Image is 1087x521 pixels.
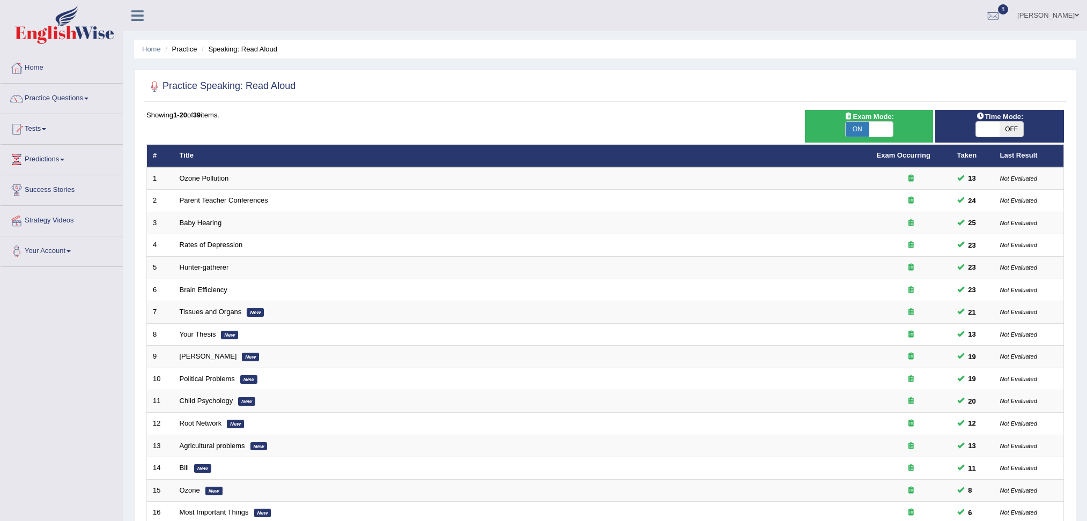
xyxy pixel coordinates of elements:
[877,151,930,159] a: Exam Occurring
[1000,398,1037,404] small: Not Evaluated
[964,217,980,228] span: You can still take this question
[147,145,174,167] th: #
[893,122,916,137] span: OFF
[994,145,1064,167] th: Last Result
[877,419,945,429] div: Exam occurring question
[877,174,945,184] div: Exam occurring question
[194,464,211,473] em: New
[146,110,1064,120] div: Showing of items.
[147,257,174,279] td: 5
[1000,220,1037,226] small: Not Evaluated
[180,419,222,427] a: Root Network
[877,330,945,340] div: Exam occurring question
[1,145,123,172] a: Predictions
[1000,197,1037,204] small: Not Evaluated
[1000,376,1037,382] small: Not Evaluated
[840,111,898,122] span: Exam Mode:
[147,457,174,480] td: 14
[877,463,945,473] div: Exam occurring question
[180,263,229,271] a: Hunter-gatherer
[1000,420,1037,427] small: Not Evaluated
[147,390,174,413] td: 11
[180,219,222,227] a: Baby Hearing
[972,111,1027,122] span: Time Mode:
[877,263,945,273] div: Exam occurring question
[964,195,980,206] span: You can still take this question
[964,418,980,429] span: You can still take this question
[162,44,197,54] li: Practice
[877,196,945,206] div: Exam occurring question
[877,307,945,317] div: Exam occurring question
[147,279,174,301] td: 6
[147,479,174,502] td: 15
[199,44,277,54] li: Speaking: Read Aloud
[964,351,980,362] span: You can still take this question
[1,175,123,202] a: Success Stories
[180,330,216,338] a: Your Thesis
[1,84,123,110] a: Practice Questions
[964,262,980,273] span: You can still take this question
[877,486,945,496] div: Exam occurring question
[964,240,980,251] span: You can still take this question
[964,463,980,474] span: You can still take this question
[147,190,174,212] td: 2
[147,212,174,234] td: 3
[180,352,237,360] a: [PERSON_NAME]
[180,464,189,472] a: Bill
[180,508,249,516] a: Most Important Things
[142,45,161,53] a: Home
[147,234,174,257] td: 4
[964,373,980,384] span: You can still take this question
[1000,122,1023,137] span: OFF
[147,167,174,190] td: 1
[147,346,174,368] td: 9
[1,236,123,263] a: Your Account
[180,241,243,249] a: Rates of Depression
[1000,309,1037,315] small: Not Evaluated
[250,442,268,451] em: New
[846,122,869,137] span: ON
[193,111,201,119] b: 39
[221,331,238,339] em: New
[180,442,245,450] a: Agricultural problems
[877,374,945,384] div: Exam occurring question
[254,509,271,517] em: New
[1000,465,1037,471] small: Not Evaluated
[1000,287,1037,293] small: Not Evaluated
[877,352,945,362] div: Exam occurring question
[964,440,980,451] span: You can still take this question
[1,53,123,80] a: Home
[227,420,244,428] em: New
[247,308,264,317] em: New
[147,435,174,457] td: 13
[146,78,295,94] h2: Practice Speaking: Read Aloud
[964,173,980,184] span: You can still take this question
[147,323,174,346] td: 8
[147,412,174,435] td: 12
[964,329,980,340] span: You can still take this question
[1,206,123,233] a: Strategy Videos
[180,174,229,182] a: Ozone Pollution
[805,110,934,143] div: Show exams occurring in exams
[180,196,268,204] a: Parent Teacher Conferences
[964,307,980,318] span: You can still take this question
[877,285,945,295] div: Exam occurring question
[147,368,174,390] td: 10
[180,286,227,294] a: Brain Efficiency
[1000,331,1037,338] small: Not Evaluated
[1000,509,1037,516] small: Not Evaluated
[240,375,257,384] em: New
[173,111,187,119] b: 1-20
[877,396,945,406] div: Exam occurring question
[1000,353,1037,360] small: Not Evaluated
[242,353,259,361] em: New
[147,301,174,324] td: 7
[998,4,1009,14] span: 8
[951,145,994,167] th: Taken
[1000,242,1037,248] small: Not Evaluated
[205,487,223,495] em: New
[180,308,242,316] a: Tissues and Organs
[964,284,980,295] span: You can still take this question
[964,507,977,518] span: You can still take this question
[180,375,235,383] a: Political Problems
